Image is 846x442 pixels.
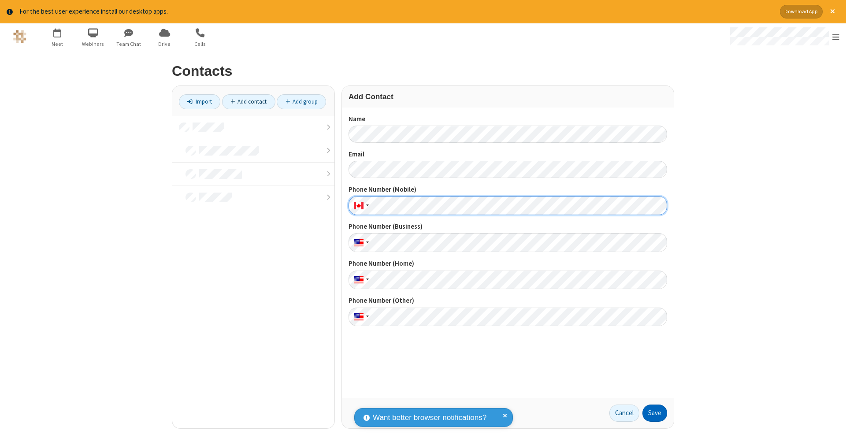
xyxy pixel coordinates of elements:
[349,185,667,195] label: Phone Number (Mobile)
[172,63,674,79] h2: Contacts
[349,271,371,290] div: United States: + 1
[13,30,26,43] img: QA Selenium DO NOT DELETE OR CHANGE
[222,94,275,109] a: Add contact
[349,233,371,252] div: United States: + 1
[780,5,823,19] button: Download App
[349,93,667,101] h3: Add Contact
[349,222,667,232] label: Phone Number (Business)
[349,196,371,215] div: Canada: + 1
[77,40,110,48] span: Webinars
[349,308,371,327] div: United States: + 1
[349,114,667,124] label: Name
[148,40,181,48] span: Drive
[112,40,145,48] span: Team Chat
[41,40,74,48] span: Meet
[826,5,839,19] button: Close alert
[373,412,486,423] span: Want better browser notifications?
[609,405,639,422] a: Cancel
[277,94,326,109] a: Add group
[3,23,36,50] button: Logo
[349,296,667,306] label: Phone Number (Other)
[349,149,667,160] label: Email
[349,259,667,269] label: Phone Number (Home)
[19,7,773,17] div: For the best user experience install our desktop apps.
[722,23,846,50] div: Open menu
[184,40,217,48] span: Calls
[642,405,667,422] button: Save
[179,94,220,109] a: Import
